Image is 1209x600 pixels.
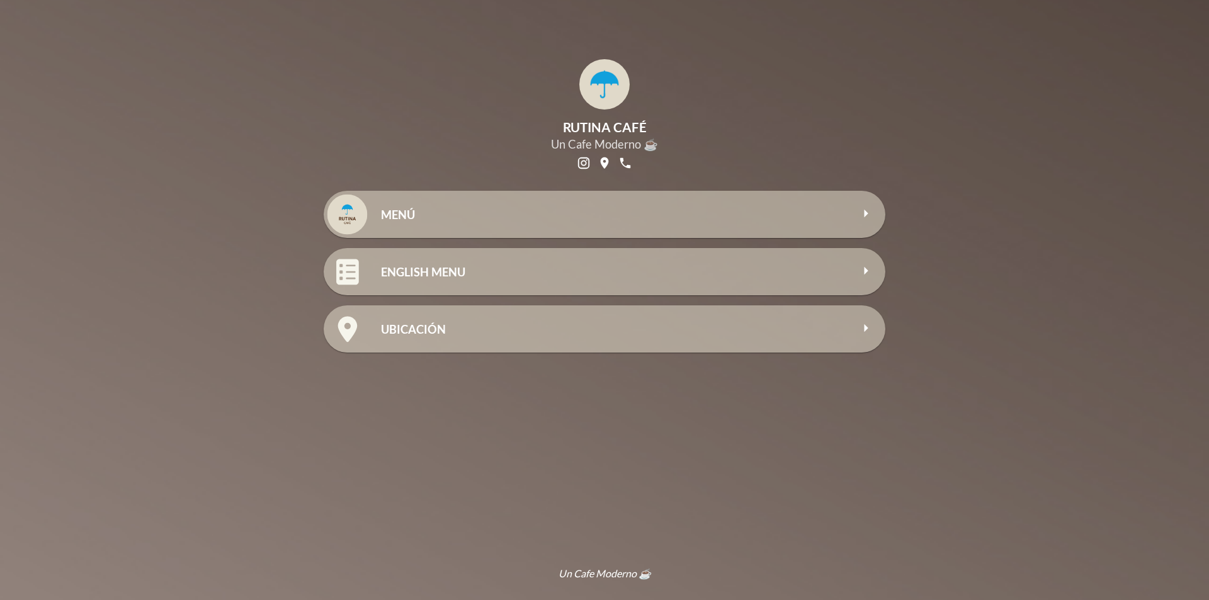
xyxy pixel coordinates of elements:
[596,154,613,172] a: social-link-GOOGLE_LOCATION
[575,154,593,172] a: social-link-INSTAGRAM
[551,137,658,152] p: Un Cafe Moderno ☕
[381,322,851,336] h2: UBICACIÓN
[616,154,634,172] a: social-link-PHONE
[309,567,900,580] p: Un Cafe Moderno ☕️
[381,265,851,279] h2: ENGLISH MENU
[381,208,851,222] h2: MENÚ
[551,120,658,135] h1: RUTINA CAFÉ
